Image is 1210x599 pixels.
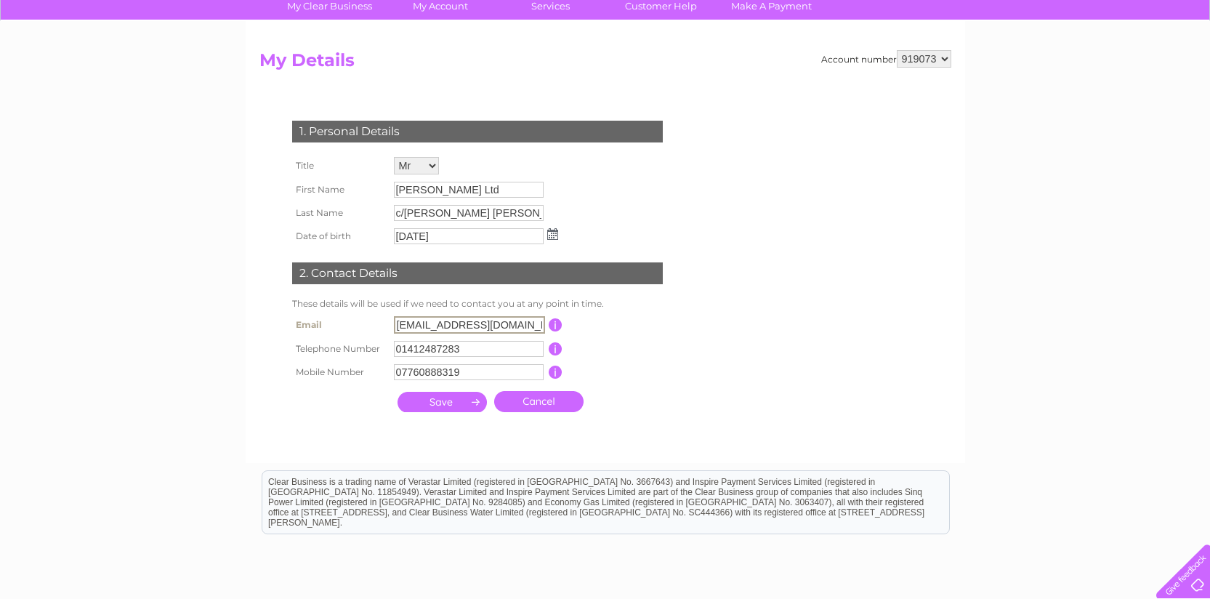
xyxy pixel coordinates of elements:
[289,201,390,225] th: Last Name
[549,366,562,379] input: Information
[398,392,487,412] input: Submit
[547,228,558,240] img: ...
[42,38,116,82] img: logo.png
[262,8,949,71] div: Clear Business is a trading name of Verastar Limited (registered in [GEOGRAPHIC_DATA] No. 3667643...
[289,337,390,361] th: Telephone Number
[1031,62,1075,73] a: Telecoms
[1162,62,1196,73] a: Log out
[954,62,982,73] a: Water
[289,313,390,337] th: Email
[549,342,562,355] input: Information
[1084,62,1105,73] a: Blog
[292,262,663,284] div: 2. Contact Details
[549,318,562,331] input: Information
[289,225,390,248] th: Date of birth
[821,50,951,68] div: Account number
[289,295,666,313] td: These details will be used if we need to contact you at any point in time.
[259,50,951,78] h2: My Details
[289,178,390,201] th: First Name
[494,391,584,412] a: Cancel
[991,62,1023,73] a: Energy
[936,7,1036,25] a: 0333 014 3131
[1113,62,1149,73] a: Contact
[289,361,390,384] th: Mobile Number
[292,121,663,142] div: 1. Personal Details
[289,153,390,178] th: Title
